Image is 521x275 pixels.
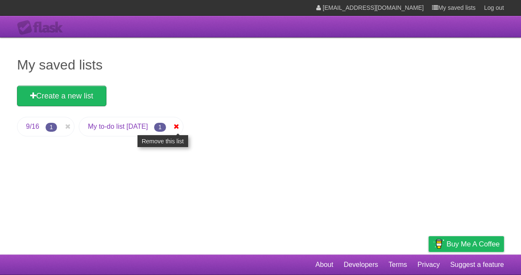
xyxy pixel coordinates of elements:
img: Buy me a coffee [433,237,444,251]
a: My to-do list [DATE] [88,123,148,130]
span: Buy me a coffee [447,237,500,252]
a: Create a new list [17,86,106,106]
a: 9/16 [26,123,39,130]
span: 1 [46,123,57,132]
a: Privacy [418,257,440,273]
a: Suggest a feature [450,257,504,273]
span: 1 [154,123,166,132]
a: Buy me a coffee [429,236,504,252]
a: Terms [389,257,407,273]
a: About [315,257,333,273]
a: Developers [344,257,378,273]
div: Flask [17,20,68,35]
h1: My saved lists [17,55,504,75]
